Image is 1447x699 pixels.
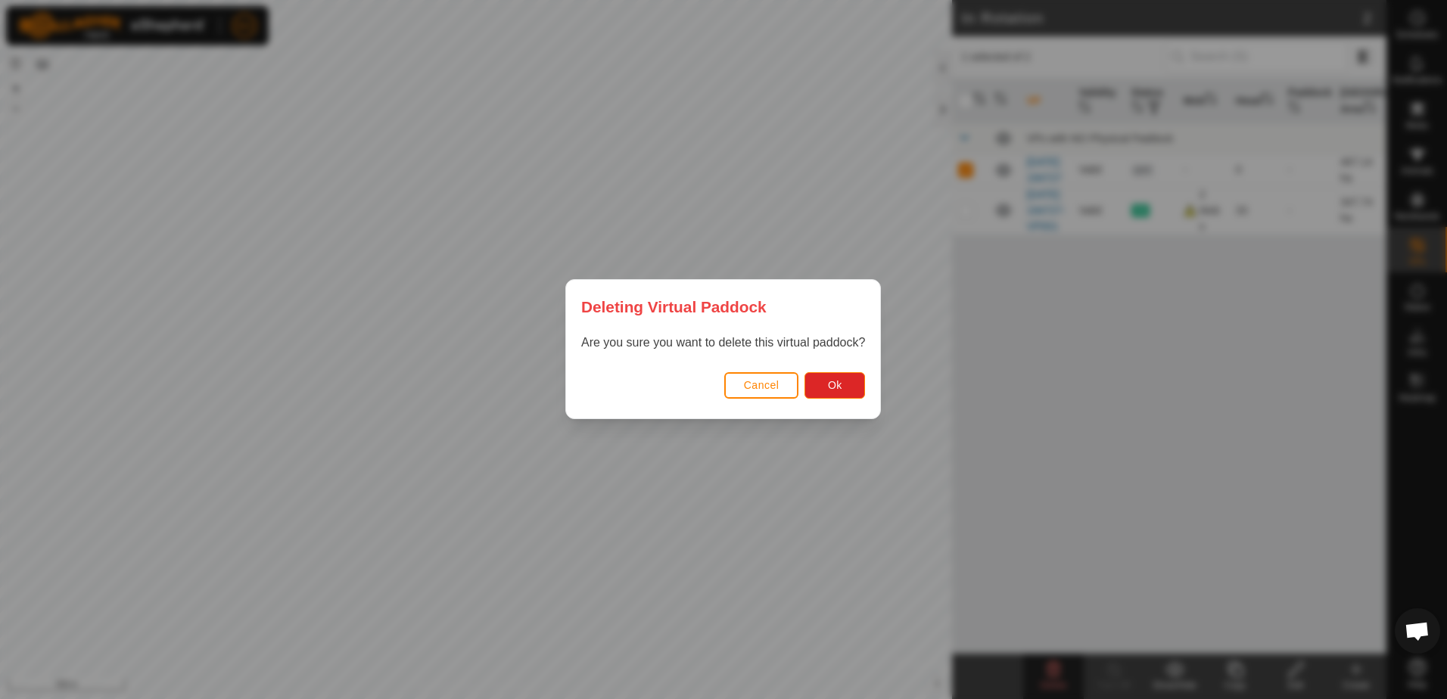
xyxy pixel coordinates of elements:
[744,380,780,392] span: Cancel
[724,372,799,399] button: Cancel
[828,380,842,392] span: Ok
[1395,608,1440,654] div: Open chat
[581,334,865,353] p: Are you sure you want to delete this virtual paddock?
[805,372,866,399] button: Ok
[581,295,767,318] span: Deleting Virtual Paddock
